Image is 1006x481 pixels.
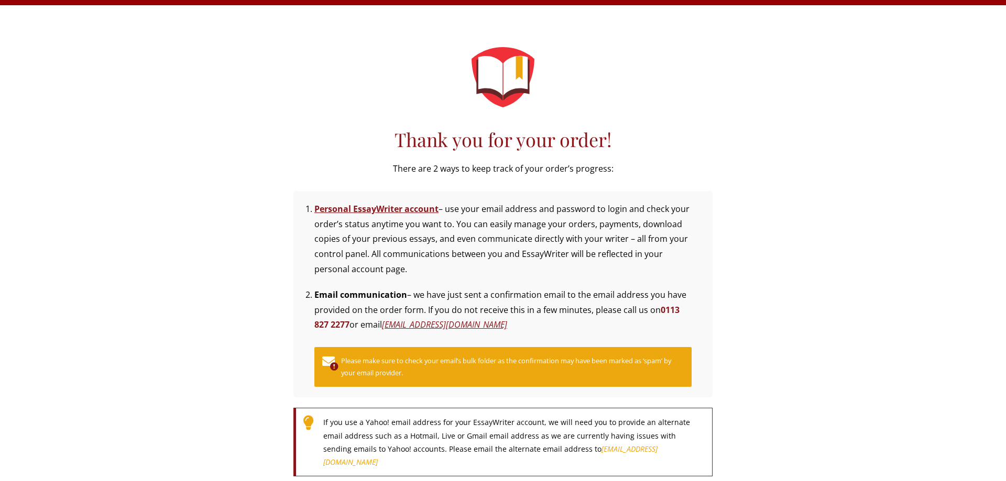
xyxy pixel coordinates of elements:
[323,416,690,468] span: If you use a Yahoo! email address for your EssayWriter account, we will need you to provide an al...
[323,444,658,467] a: [EMAIL_ADDRESS][DOMAIN_NAME]
[314,287,692,332] p: – we have just sent a confirmation email to the email address you have provided on the order form...
[314,203,439,215] a: Personal EssayWriter account
[314,202,692,277] li: – use your email address and password to login and check your order’s status anytime you want to....
[293,128,713,151] h1: Thank you for your order!
[314,289,407,300] strong: Email communication
[293,161,713,176] p: There are 2 ways to keep track of your order’s progress:
[472,47,534,107] img: logo-emblem.svg
[341,355,684,379] small: Please make sure to check your email’s bulk folder as the confirmation may have been marked as ‘s...
[382,319,507,330] a: [EMAIL_ADDRESS][DOMAIN_NAME]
